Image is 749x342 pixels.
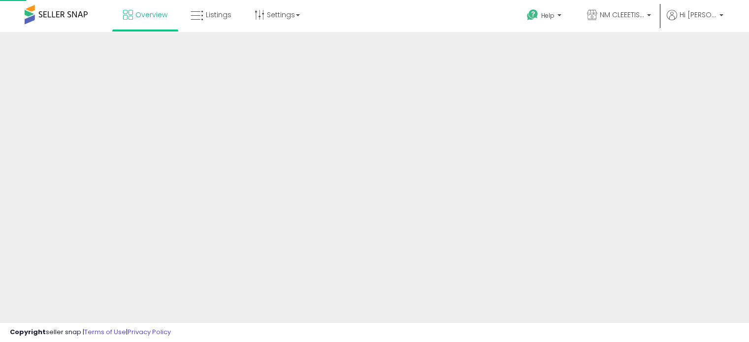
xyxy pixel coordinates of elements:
span: Hi [PERSON_NAME] [680,10,716,20]
span: Overview [135,10,167,20]
a: Help [519,1,571,32]
span: NM CLEEETIS LLC [600,10,644,20]
span: Help [541,11,554,20]
a: Hi [PERSON_NAME] [667,10,723,32]
strong: Copyright [10,327,46,337]
a: Terms of Use [84,327,126,337]
i: Get Help [526,9,539,21]
span: Listings [206,10,231,20]
a: Privacy Policy [128,327,171,337]
div: seller snap | | [10,328,171,337]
